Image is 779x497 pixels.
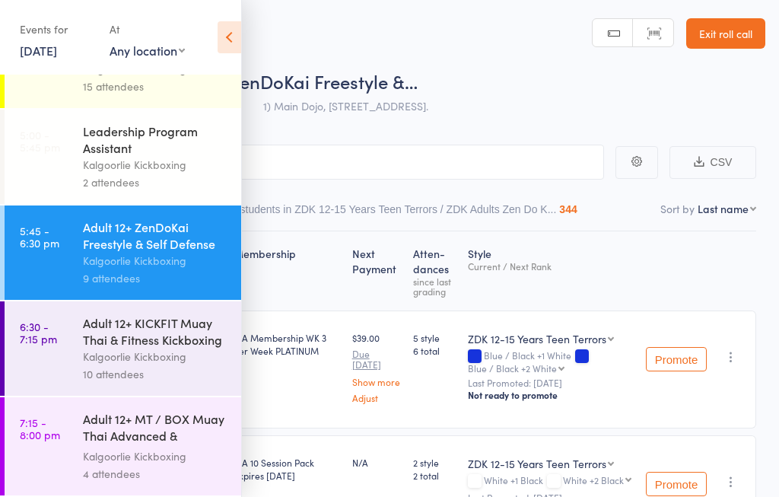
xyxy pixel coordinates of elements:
button: Promote [646,472,707,496]
div: At [110,17,185,42]
span: Adult 12+ ZenDoKai Freestyle &… [150,68,418,94]
span: 2 style [413,456,456,469]
a: 5:00 -5:45 pmLeadership Program AssistantKalgoorlie Kickboxing2 attendees [5,110,241,204]
div: Kalgoorlie Kickboxing [83,448,228,465]
div: Leadership Program Assistant [83,123,228,156]
input: Search by name [23,145,604,180]
div: 9 attendees [83,269,228,287]
div: ZDK 12-15 Years Teen Terrors [468,331,606,346]
a: 5:45 -6:30 pmAdult 12+ ZenDoKai Freestyle & Self DefenseKalgoorlie Kickboxing9 attendees [5,205,241,300]
span: 1) Main Dojo, [STREET_ADDRESS]. [263,98,428,113]
time: 7:15 - 8:00 pm [20,416,60,441]
div: Not ready to promote [468,389,634,401]
a: Exit roll call [686,18,765,49]
div: Events for [20,17,94,42]
div: N/A [352,456,401,469]
div: Kalgoorlie Kickboxing [83,156,228,174]
div: White +1 Black [468,475,634,488]
div: $39.00 [352,331,401,403]
div: 10 attendees [83,365,228,383]
span: 2 total [413,469,456,482]
div: Current / Next Rank [468,261,634,271]
div: 2 attendees [83,174,228,191]
div: since last grading [413,276,456,296]
div: Adult 12+ MT / BOX Muay Thai Advanced & SPARRING [83,410,228,448]
div: Style [462,238,640,304]
a: 7:15 -8:00 pmAdult 12+ MT / BOX Muay Thai Advanced & SPARRINGKalgoorlie Kickboxing4 attendees [5,397,241,495]
div: Adult 12+ KICKFIT Muay Thai & Fitness Kickboxing [83,314,228,348]
button: Promote [646,347,707,371]
div: Next Payment [346,238,407,304]
div: Expires [DATE] [234,469,340,482]
small: Last Promoted: [DATE] [468,378,634,388]
div: Adult 12+ ZenDoKai Freestyle & Self Defense [83,218,228,252]
div: Blue / Black +1 White [468,350,634,373]
div: 4 attendees [83,465,228,483]
div: Kalgoorlie Kickboxing [83,252,228,269]
label: Sort by [660,201,695,216]
span: 6 total [413,344,456,357]
div: MA 10 Session Pack [234,456,340,482]
div: 344 [559,203,577,215]
div: Atten­dances [407,238,463,304]
a: Show more [352,377,401,387]
div: White +2 Black [563,475,624,485]
div: Membership [227,238,346,304]
time: 5:45 - 6:30 pm [20,225,59,249]
small: Due [DATE] [352,349,401,371]
div: 15 attendees [83,78,228,95]
div: ZDK 12-15 Years Teen Terrors [468,456,606,471]
a: 6:30 -7:15 pmAdult 12+ KICKFIT Muay Thai & Fitness KickboxingKalgoorlie Kickboxing10 attendees [5,301,241,396]
span: 5 style [413,331,456,344]
div: Last name [698,201,749,216]
a: Adjust [352,393,401,403]
div: Any location [110,42,185,59]
button: CSV [669,146,756,179]
button: Other students in ZDK 12-15 Years Teen Terrors / ZDK Adults Zen Do K...344 [211,196,577,231]
div: Kalgoorlie Kickboxing [83,348,228,365]
a: [DATE] [20,42,57,59]
div: Blue / Black +2 White [468,363,557,373]
time: 6:30 - 7:15 pm [20,320,57,345]
time: 5:00 - 5:45 pm [20,129,60,153]
div: MA Membership WK 3 Per Week PLATINUM [234,331,340,357]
